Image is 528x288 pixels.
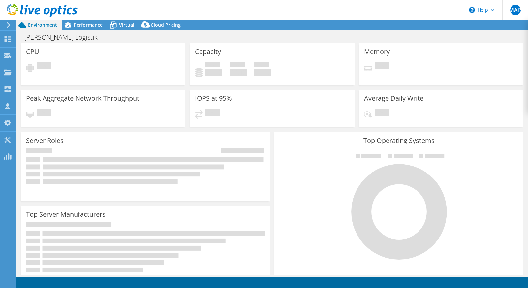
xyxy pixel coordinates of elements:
h3: Top Operating Systems [279,137,518,144]
span: Free [230,62,245,69]
h4: 0 GiB [254,69,271,76]
span: Total [254,62,269,69]
h3: CPU [26,48,39,55]
span: Cloud Pricing [151,22,181,28]
span: MAP [510,5,521,15]
h3: Average Daily Write [364,95,423,102]
span: Virtual [119,22,134,28]
span: Pending [205,109,220,117]
h3: Top Server Manufacturers [26,211,106,218]
h4: 0 GiB [230,69,247,76]
h4: 0 GiB [205,69,222,76]
h3: Capacity [195,48,221,55]
span: Used [205,62,220,69]
h1: [PERSON_NAME] Logistik [21,34,108,41]
span: Environment [28,22,57,28]
span: Pending [37,109,51,117]
h3: Server Roles [26,137,64,144]
svg: \n [469,7,475,13]
span: Pending [37,62,51,71]
h3: IOPS at 95% [195,95,232,102]
h3: Peak Aggregate Network Throughput [26,95,139,102]
span: Pending [375,62,389,71]
span: Pending [375,109,389,117]
span: Performance [74,22,103,28]
h3: Memory [364,48,390,55]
